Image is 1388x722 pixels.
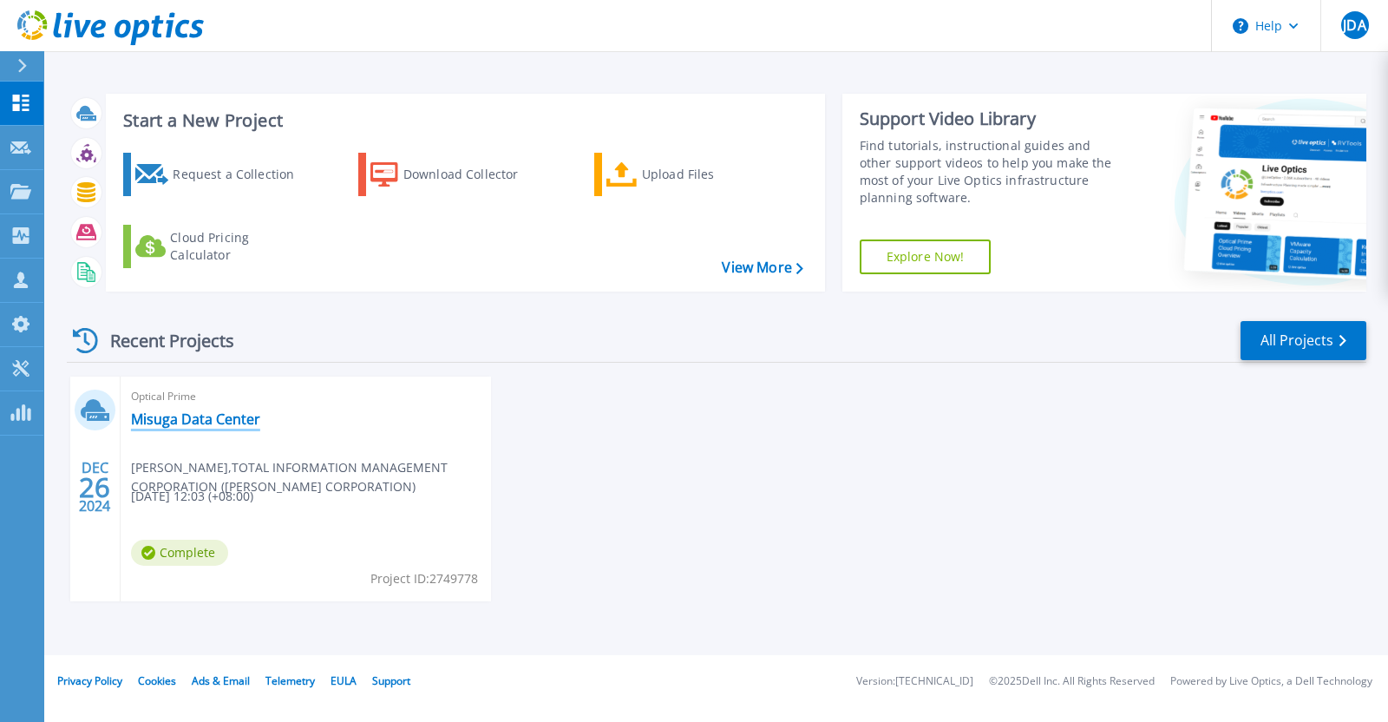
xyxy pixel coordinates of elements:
[989,676,1155,687] li: © 2025 Dell Inc. All Rights Reserved
[131,540,228,566] span: Complete
[860,137,1123,207] div: Find tutorials, instructional guides and other support videos to help you make the most of your L...
[79,480,110,495] span: 26
[372,673,410,688] a: Support
[594,153,788,196] a: Upload Files
[123,225,317,268] a: Cloud Pricing Calculator
[642,157,781,192] div: Upload Files
[331,673,357,688] a: EULA
[57,673,122,688] a: Privacy Policy
[131,387,481,406] span: Optical Prime
[860,108,1123,130] div: Support Video Library
[123,111,802,130] h3: Start a New Project
[192,673,250,688] a: Ads & Email
[370,569,478,588] span: Project ID: 2749778
[856,676,973,687] li: Version: [TECHNICAL_ID]
[860,240,992,274] a: Explore Now!
[123,153,317,196] a: Request a Collection
[403,157,542,192] div: Download Collector
[265,673,315,688] a: Telemetry
[138,673,176,688] a: Cookies
[1241,321,1366,360] a: All Projects
[131,410,260,428] a: Misuga Data Center
[1343,18,1365,32] span: JDA
[131,458,491,496] span: [PERSON_NAME] , TOTAL INFORMATION MANAGEMENT CORPORATION ([PERSON_NAME] CORPORATION)
[1170,676,1372,687] li: Powered by Live Optics, a Dell Technology
[722,259,802,276] a: View More
[78,456,111,519] div: DEC 2024
[131,487,253,506] span: [DATE] 12:03 (+08:00)
[170,229,309,264] div: Cloud Pricing Calculator
[358,153,552,196] a: Download Collector
[67,319,258,362] div: Recent Projects
[173,157,311,192] div: Request a Collection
